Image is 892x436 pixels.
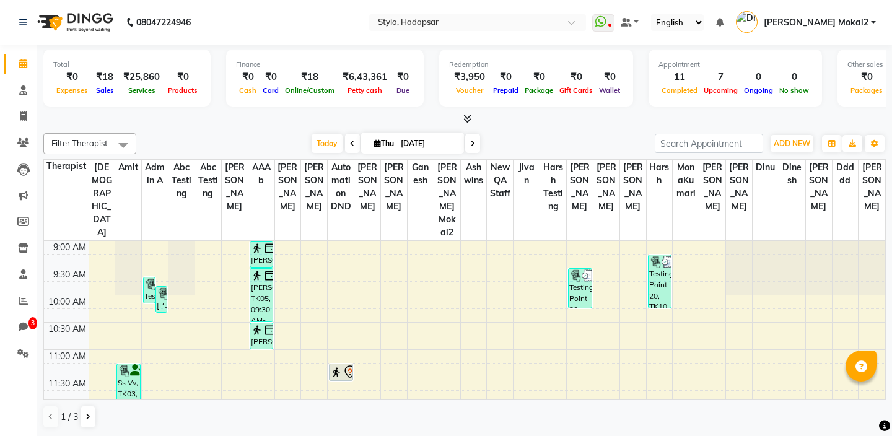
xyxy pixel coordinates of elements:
img: logo [32,5,116,40]
div: Therapist [44,160,89,173]
div: ₹0 [490,70,522,84]
span: jivan [514,160,540,188]
span: [PERSON_NAME] Mokal2 [764,16,868,29]
div: ₹0 [556,70,596,84]
span: Gift Cards [556,86,596,95]
span: Card [260,86,282,95]
div: Appointment [658,59,812,70]
div: ₹0 [53,70,91,84]
div: 10:30 AM [46,323,89,336]
div: Finance [236,59,414,70]
div: ₹18 [282,70,338,84]
div: ₹25,860 [118,70,165,84]
span: Amit [115,160,141,175]
div: 7 [701,70,741,84]
div: 11 [658,70,701,84]
span: Cash [236,86,260,95]
span: [DEMOGRAPHIC_DATA] [89,160,115,240]
span: ashwins [461,160,487,188]
span: Expenses [53,86,91,95]
span: Voucher [453,86,486,95]
img: Dhiraj Mokal2 [736,11,758,33]
span: dinesh [779,160,805,188]
span: Ganesh [408,160,434,188]
span: Products [165,86,201,95]
span: dinu [753,160,779,175]
div: [PERSON_NAME], TK12, 09:50 AM-10:20 AM, [PERSON_NAME] Facial (₹100) [156,287,167,312]
div: ₹3,950 [449,70,490,84]
span: [PERSON_NAME] [859,160,885,214]
span: MonaKumari [673,160,699,201]
span: Package [522,86,556,95]
div: 9:00 AM [51,241,89,254]
span: New QA Staff [487,160,513,201]
span: harsh testing [540,160,566,214]
span: Automation DND [328,160,354,214]
div: ₹0 [522,70,556,84]
span: [PERSON_NAME] [699,160,725,214]
button: ADD NEW [771,135,813,152]
span: 1 / 3 [61,411,78,424]
div: ₹0 [847,70,886,84]
span: No show [776,86,812,95]
span: 3 [28,317,37,329]
span: Abc testing [195,160,221,201]
div: [PERSON_NAME], TK05, 09:00 AM-09:30 AM, Orange Facial 2 [250,242,273,267]
span: ADD NEW [774,139,810,148]
div: [PERSON_NAME], TK01, 11:15 AM-11:35 AM, Automation-service1 [330,364,352,380]
b: 08047224946 [136,5,191,40]
div: ₹0 [392,70,414,84]
span: [PERSON_NAME] [222,160,248,214]
span: [PERSON_NAME] [726,160,752,214]
span: Packages [847,86,886,95]
span: ddddd [833,160,859,188]
div: Testing Point 20, TK10, 09:15 AM-10:15 AM, face pack (₹1015) [649,255,671,308]
div: Ss Vv, TK03, 11:15 AM-12:15 PM, [PERSON_NAME] Facial2 [117,364,140,417]
div: ₹0 [165,70,201,84]
div: Redemption [449,59,623,70]
input: 2025-09-04 [397,134,459,153]
div: 0 [741,70,776,84]
span: [PERSON_NAME] Mokal2 [434,160,460,240]
span: Petty cash [344,86,385,95]
div: 0 [776,70,812,84]
span: [PERSON_NAME] [354,160,380,214]
div: [PERSON_NAME], TK05, 09:30 AM-10:30 AM, Lotus Facial [250,269,273,321]
span: [PERSON_NAME] [567,160,593,214]
span: [PERSON_NAME] [301,160,327,214]
span: [PERSON_NAME] [275,160,301,214]
span: [PERSON_NAME] [593,160,619,214]
div: 9:30 AM [51,268,89,281]
span: Due [393,86,413,95]
span: AAAb [248,160,274,188]
div: Testing Point 20, TK09, 09:40 AM-10:10 AM, Orange Facial (₹2500) [144,277,154,303]
span: Thu [371,139,397,148]
span: [PERSON_NAME] [381,160,407,214]
span: Today [312,134,343,153]
span: abc testing [168,160,195,201]
div: ₹0 [236,70,260,84]
span: Completed [658,86,701,95]
span: [PERSON_NAME] [806,160,832,214]
div: ₹0 [596,70,623,84]
span: Wallet [596,86,623,95]
span: [PERSON_NAME] [620,160,646,214]
div: [PERSON_NAME], TK05, 10:30 AM-11:00 AM, [PERSON_NAME] Facial [250,323,273,349]
div: ₹6,43,361 [338,70,392,84]
span: Online/Custom [282,86,338,95]
div: ₹18 [91,70,118,84]
div: Total [53,59,201,70]
div: 11:00 AM [46,350,89,363]
a: 3 [4,317,33,338]
div: 11:30 AM [46,377,89,390]
div: ₹0 [260,70,282,84]
span: Ongoing [741,86,776,95]
span: Services [125,86,159,95]
input: Search Appointment [655,134,763,153]
span: Admin A [142,160,168,188]
span: harsh [647,160,673,188]
span: Filter Therapist [51,138,108,148]
span: Sales [93,86,117,95]
div: 10:00 AM [46,295,89,308]
div: Testing Point 20, TK11, 09:30 AM-10:15 AM, Facial New SP (₹500.35) [569,269,592,308]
